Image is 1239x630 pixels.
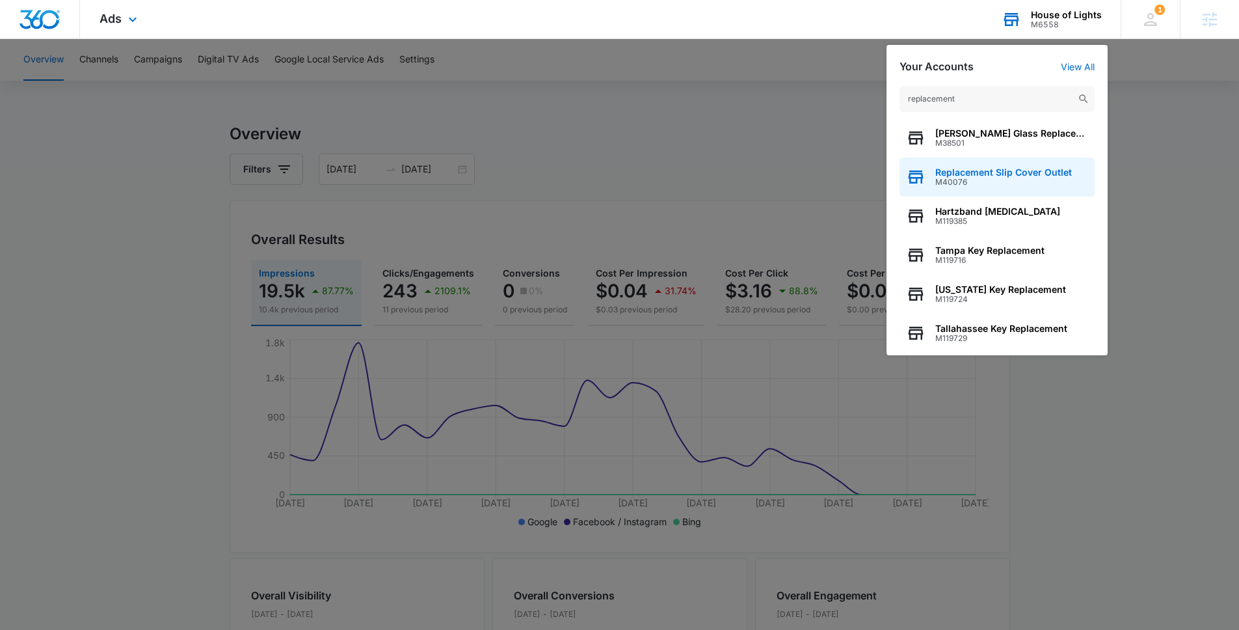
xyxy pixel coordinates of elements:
span: M119724 [935,295,1066,304]
span: M119716 [935,256,1045,265]
button: [US_STATE] Key ReplacementM119724 [899,275,1095,314]
span: Replacement Slip Cover Outlet [935,167,1072,178]
div: notifications count [1154,5,1165,15]
button: Hartzband [MEDICAL_DATA]M119385 [899,197,1095,236]
button: [PERSON_NAME] Glass ReplacementM38501 [899,118,1095,157]
span: M119729 [935,334,1067,343]
button: Tampa Key ReplacementM119716 [899,236,1095,275]
span: M119385 [935,217,1060,226]
div: account name [1031,10,1102,20]
span: 1 [1154,5,1165,15]
h2: Your Accounts [899,61,974,73]
button: Tallahassee Key ReplacementM119729 [899,314,1095,353]
span: Tallahassee Key Replacement [935,323,1067,334]
button: Replacement Slip Cover OutletM40076 [899,157,1095,197]
span: [PERSON_NAME] Glass Replacement [935,128,1088,139]
span: M40076 [935,178,1072,187]
div: account id [1031,20,1102,29]
input: Search Accounts [899,86,1095,112]
span: Hartzband [MEDICAL_DATA] [935,206,1060,217]
span: M38501 [935,139,1088,148]
span: Tampa Key Replacement [935,245,1045,256]
a: View All [1061,61,1095,72]
span: [US_STATE] Key Replacement [935,284,1066,295]
span: Ads [100,12,122,25]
